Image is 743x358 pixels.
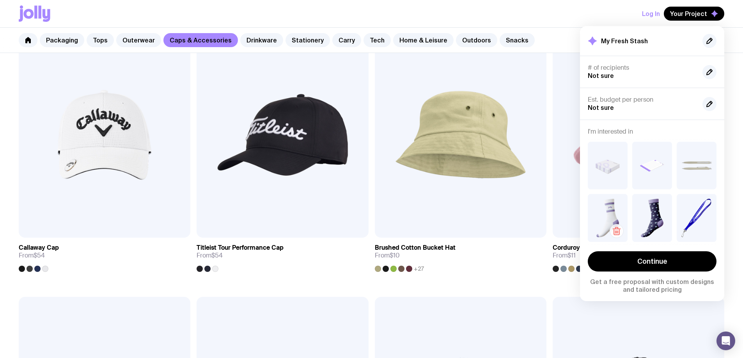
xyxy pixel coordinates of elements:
[116,33,161,47] a: Outerwear
[500,33,535,47] a: Snacks
[393,33,454,47] a: Home & Leisure
[19,238,190,272] a: Callaway CapFrom$54
[588,128,716,136] h4: I'm interested in
[375,252,400,259] span: From
[285,33,330,47] a: Stationery
[553,252,576,259] span: From
[390,251,400,259] span: $10
[567,251,576,259] span: $11
[19,252,45,259] span: From
[19,244,59,252] h3: Callaway Cap
[34,251,45,259] span: $54
[588,251,716,272] a: Continue
[197,238,368,272] a: Titleist Tour Performance CapFrom$54
[553,244,614,252] h3: Corduroy Bucket Hat
[670,10,707,18] span: Your Project
[332,33,361,47] a: Carry
[588,64,696,72] h4: # of recipients
[588,278,716,293] p: Get a free proposal with custom designs and tailored pricing
[375,238,546,272] a: Brushed Cotton Bucket HatFrom$10+27
[588,72,614,79] span: Not sure
[642,7,660,21] button: Log In
[87,33,114,47] a: Tops
[456,33,497,47] a: Outdoors
[211,251,223,259] span: $54
[40,33,84,47] a: Packaging
[588,104,614,111] span: Not sure
[664,7,724,21] button: Your Project
[240,33,283,47] a: Drinkware
[163,33,238,47] a: Caps & Accessories
[414,266,424,272] span: +27
[375,244,456,252] h3: Brushed Cotton Bucket Hat
[364,33,391,47] a: Tech
[197,252,223,259] span: From
[716,332,735,350] div: Open Intercom Messenger
[588,96,696,104] h4: Est. budget per person
[197,244,284,252] h3: Titleist Tour Performance Cap
[553,238,724,272] a: Corduroy Bucket HatFrom$11+1
[601,37,648,45] h2: My Fresh Stash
